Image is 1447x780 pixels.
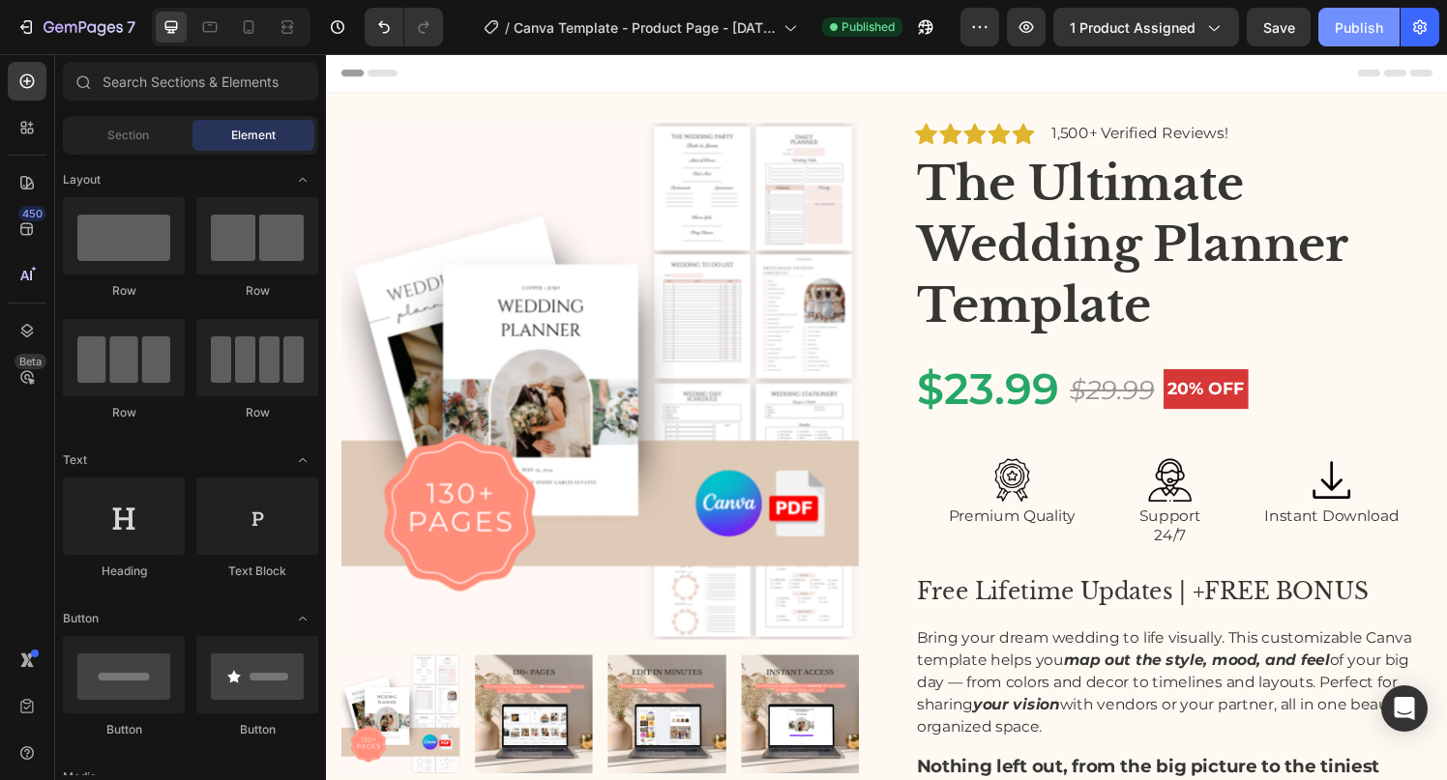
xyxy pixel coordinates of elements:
[971,469,1110,489] p: Instant Download
[842,18,895,36] span: Published
[1019,419,1063,463] img: gempages_571919385367676056-22d91244-dc83-48c5-b6ca-da2e14be6d27.png
[842,488,905,508] p: 24/7
[514,17,776,38] span: Canva Template - Product Page - [DATE] 13:50:50
[1247,8,1311,46] button: Save
[63,62,318,101] input: Search Sections & Elements
[287,164,318,195] span: Toggle open
[505,17,510,38] span: /
[15,354,46,369] div: Beta
[1263,19,1295,36] span: Save
[1318,8,1400,46] button: Publish
[609,316,760,378] div: $23.99
[63,451,87,469] span: Text
[63,171,101,188] span: Layout
[842,469,905,489] p: Support
[869,618,1039,636] strong: style, mood, and feel
[669,664,759,682] strong: your vision
[287,445,318,476] span: Toggle open
[196,721,318,738] div: Button
[644,469,776,489] p: Premium Quality
[867,326,955,367] pre: 20% OFF
[196,282,318,300] div: Row
[63,610,99,627] span: Button
[63,721,185,738] div: Button
[611,592,1143,708] p: Bring your dream wedding to life visually. This customizable Canva template helps you of your big...
[365,8,443,46] div: Undo/Redo
[611,724,1143,779] p: Nothing left out, from the big picture to the tiniest touch:
[196,563,318,580] div: Text Block
[196,404,318,421] div: Row
[63,404,185,421] div: Row
[1053,8,1239,46] button: 1 product assigned
[611,535,1143,577] p: Free Lifetime Updates | +FREE BONUS
[1381,685,1428,732] div: Open Intercom Messenger
[609,101,1145,293] h2: The Ultimate Wedding Planner Template
[763,618,865,636] strong: map out the
[231,127,276,144] span: Element
[688,419,732,463] img: gempages_571919385367676056-fd328dcd-f964-49a7-b8b9-4e026da23ab4.png
[851,419,896,463] img: gempages_571919385367676056-487c7b1d-c967-4b70-af76-7c2c830d9002.png
[8,8,144,46] button: 7
[768,325,859,369] div: $29.99
[18,206,46,221] div: 450
[326,54,1447,780] iframe: Design area
[63,282,185,300] div: Row
[751,72,933,93] p: 1,500+ Verified Reviews!
[63,563,185,580] div: Heading
[127,15,135,39] p: 7
[287,603,318,634] span: Toggle open
[1070,17,1196,38] span: 1 product assigned
[107,127,149,144] span: Section
[1335,17,1383,38] div: Publish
